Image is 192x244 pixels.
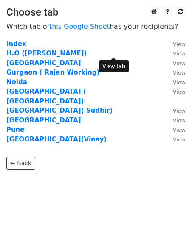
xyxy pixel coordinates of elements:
a: View [164,78,186,86]
a: View [164,107,186,114]
h3: Choose tab [6,6,186,19]
small: View [173,127,186,133]
a: Noida [6,78,27,86]
a: ← Back [6,157,35,170]
a: View [164,126,186,133]
div: View tab [99,60,129,72]
a: View [164,50,186,57]
small: View [173,136,186,143]
a: [GEOGRAPHIC_DATA] [6,116,81,124]
small: View [173,60,186,67]
a: Pune [6,126,25,133]
a: View [164,116,186,124]
iframe: Chat Widget [150,203,192,244]
a: [GEOGRAPHIC_DATA]( Sudhir) [6,107,113,114]
a: View [164,136,186,143]
small: View [173,41,186,47]
p: Which tab of has your recipients? [6,22,186,31]
small: View [173,50,186,57]
small: View [173,117,186,124]
a: [GEOGRAPHIC_DATA] [6,59,81,67]
a: H.O ([PERSON_NAME]) [6,50,87,57]
small: View [173,79,186,86]
a: this Google Sheet [49,22,110,30]
a: Gurgaon ( Rajan Working) [6,69,99,76]
a: [GEOGRAPHIC_DATA] ( [GEOGRAPHIC_DATA]) [6,88,86,105]
a: View [164,59,186,67]
small: View [173,69,186,76]
a: [GEOGRAPHIC_DATA](Vinay) [6,136,107,143]
a: View [164,40,186,48]
small: View [173,108,186,114]
a: Index [6,40,26,48]
a: View [164,69,186,76]
small: View [173,89,186,95]
a: View [164,88,186,95]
